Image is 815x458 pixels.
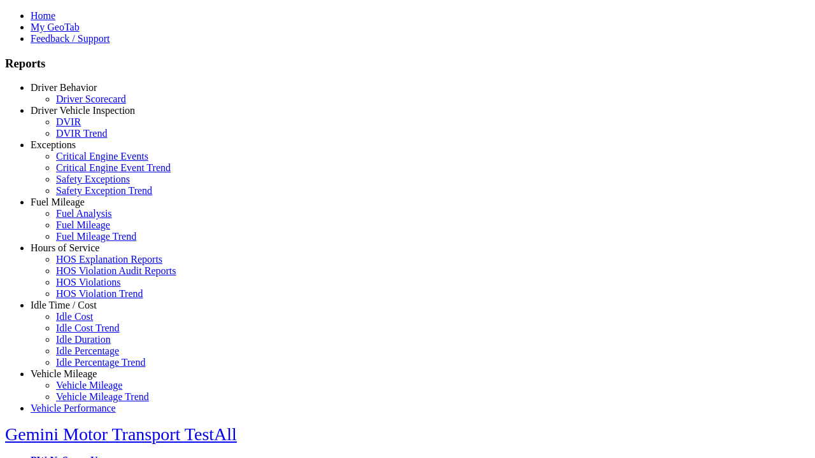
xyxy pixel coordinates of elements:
[56,311,93,322] a: Idle Cost
[56,391,149,402] a: Vehicle Mileage Trend
[31,139,76,150] a: Exceptions
[31,197,85,207] a: Fuel Mileage
[56,323,120,333] a: Idle Cost Trend
[56,288,143,299] a: HOS Violation Trend
[56,162,171,173] a: Critical Engine Event Trend
[5,424,237,444] a: Gemini Motor Transport TestAll
[56,380,122,391] a: Vehicle Mileage
[5,57,810,71] h3: Reports
[56,151,148,162] a: Critical Engine Events
[56,254,162,265] a: HOS Explanation Reports
[56,357,145,368] a: Idle Percentage Trend
[31,242,99,253] a: Hours of Service
[56,265,176,276] a: HOS Violation Audit Reports
[31,403,116,413] a: Vehicle Performance
[31,105,135,116] a: Driver Vehicle Inspection
[31,82,97,93] a: Driver Behavior
[56,94,126,104] a: Driver Scorecard
[56,345,119,356] a: Idle Percentage
[56,128,107,139] a: DVIR Trend
[56,231,136,242] a: Fuel Mileage Trend
[56,116,81,127] a: DVIR
[31,33,110,44] a: Feedback / Support
[56,219,110,230] a: Fuel Mileage
[31,10,55,21] a: Home
[31,300,97,310] a: Idle Time / Cost
[56,334,111,345] a: Idle Duration
[56,185,152,196] a: Safety Exception Trend
[56,174,130,184] a: Safety Exceptions
[31,22,80,32] a: My GeoTab
[56,277,120,288] a: HOS Violations
[56,208,112,219] a: Fuel Analysis
[31,368,97,379] a: Vehicle Mileage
